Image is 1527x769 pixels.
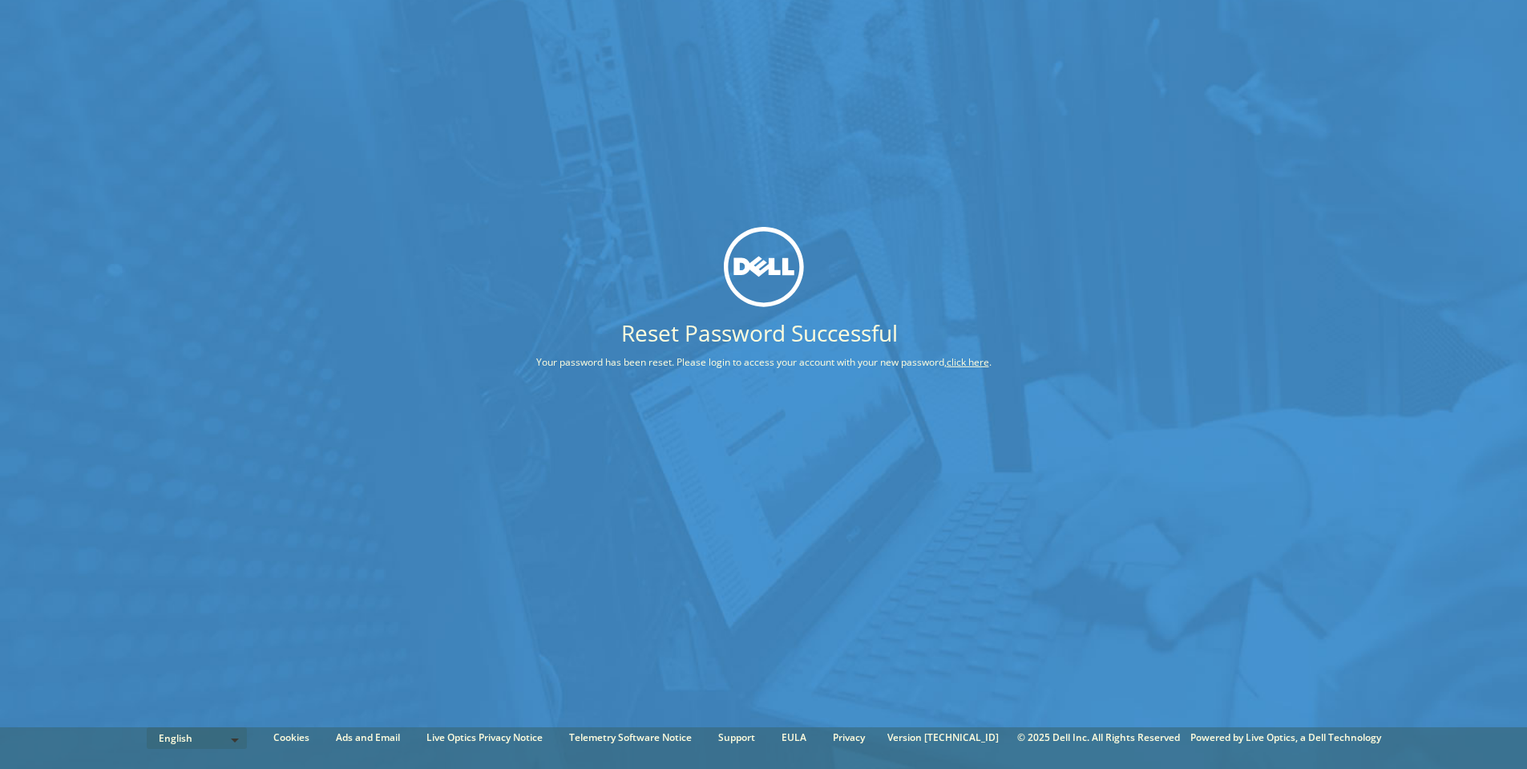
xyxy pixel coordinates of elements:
p: Your password has been reset. Please login to access your account with your new password, . [476,354,1052,371]
li: Version [TECHNICAL_ID] [879,729,1007,747]
a: Cookies [261,729,321,747]
a: click here [947,355,989,369]
img: dell_svg_logo.svg [724,226,804,306]
a: Live Optics Privacy Notice [414,729,555,747]
h1: Reset Password Successful [476,322,1044,344]
a: Ads and Email [324,729,412,747]
a: Telemetry Software Notice [557,729,704,747]
li: Powered by Live Optics, a Dell Technology [1190,729,1381,747]
a: Privacy [821,729,877,747]
li: © 2025 Dell Inc. All Rights Reserved [1009,729,1188,747]
a: EULA [770,729,818,747]
a: Support [706,729,767,747]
